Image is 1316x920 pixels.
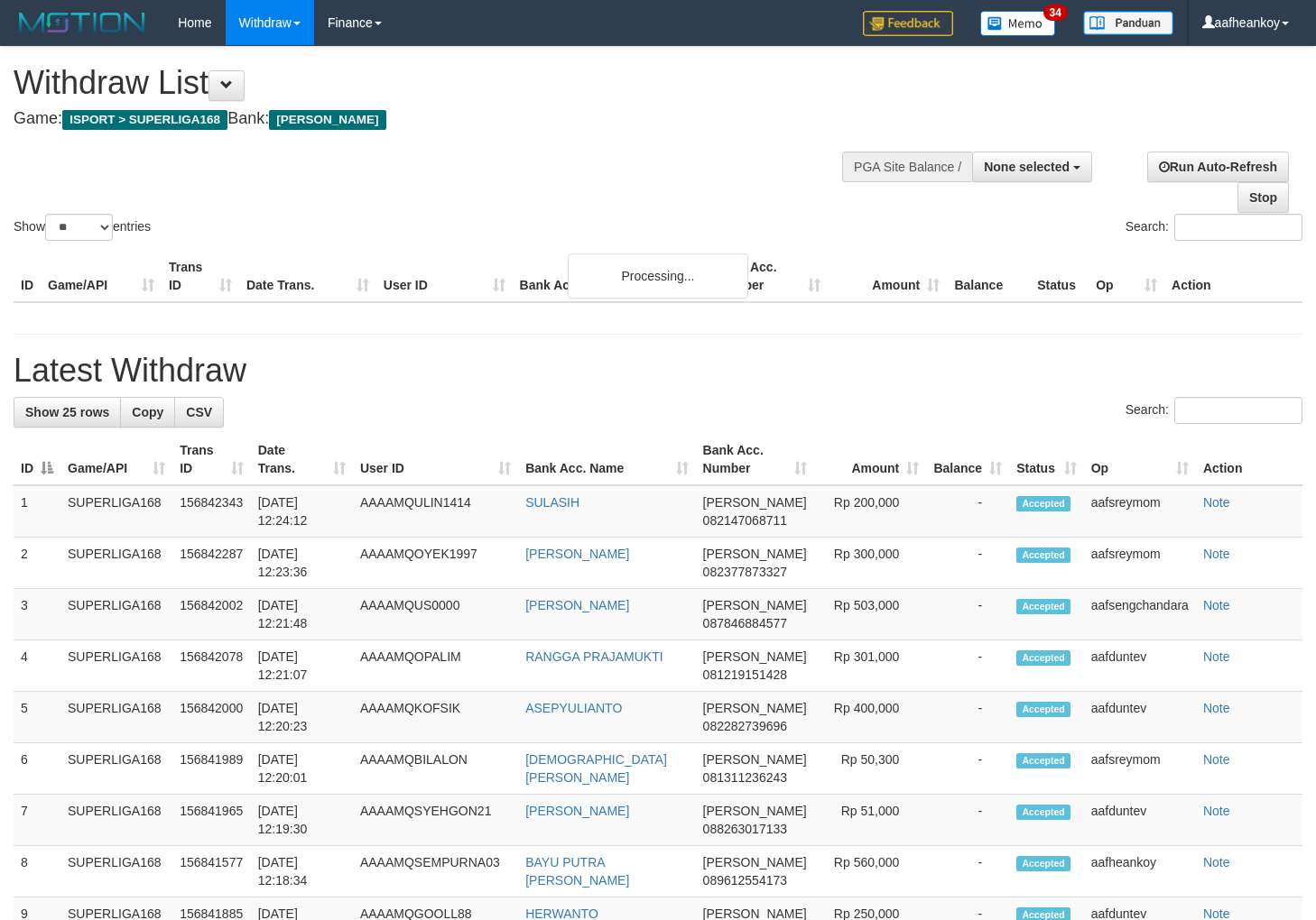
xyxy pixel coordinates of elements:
span: Copy [132,405,163,419]
td: AAAAMQOYEK1997 [353,538,518,589]
td: SUPERLIGA168 [60,589,172,640]
a: ASEPYULIANTO [525,701,622,715]
td: - [926,538,1009,589]
a: Note [1203,855,1230,869]
td: aafsreymom [1084,538,1196,589]
th: Bank Acc. Number [709,251,828,302]
td: AAAAMQUS0000 [353,589,518,640]
th: Bank Acc. Name [513,251,709,302]
a: SULASIH [525,495,579,510]
span: Accepted [1016,805,1070,820]
a: CSV [174,397,224,428]
th: Action [1196,434,1302,485]
th: Trans ID [162,251,239,302]
span: [PERSON_NAME] [703,752,807,767]
td: 156842002 [172,589,251,640]
td: SUPERLIGA168 [60,538,172,589]
label: Search: [1126,214,1302,241]
td: Rp 50,300 [814,743,927,795]
span: Copy 082377873327 to clipboard [703,565,787,579]
span: 34 [1043,5,1068,21]
td: aafheankoy [1084,846,1196,897]
td: - [926,743,1009,795]
td: aafduntev [1084,795,1196,846]
td: aafsreymom [1084,485,1196,538]
a: Note [1203,804,1230,818]
span: Accepted [1016,547,1070,563]
a: Copy [120,397,175,428]
span: Accepted [1016,856,1070,871]
span: Accepted [1016,650,1070,666]
th: Bank Acc. Name: activate to sort column ascending [518,434,695,485]
td: 6 [14,743,60,795]
span: Copy 089612554173 to clipboard [703,873,787,888]
input: Search: [1174,214,1302,241]
h1: Withdraw List [14,65,859,101]
span: Accepted [1016,599,1070,614]
th: Amount [828,251,947,302]
td: Rp 560,000 [814,846,927,897]
td: Rp 301,000 [814,640,927,692]
span: Accepted [1016,753,1070,768]
td: Rp 300,000 [814,538,927,589]
h4: Game: Bank: [14,110,859,128]
a: Stop [1237,182,1289,213]
span: [PERSON_NAME] [703,495,807,510]
span: [PERSON_NAME] [269,110,385,130]
td: [DATE] 12:20:01 [251,743,353,795]
th: Balance [947,251,1030,302]
td: AAAAMQSEMPURNA03 [353,846,518,897]
td: 156841965 [172,795,251,846]
td: - [926,692,1009,743]
td: 7 [14,795,60,846]
td: - [926,485,1009,538]
span: Copy 082282739696 to clipboard [703,719,787,733]
td: SUPERLIGA168 [60,692,172,743]
td: [DATE] 12:18:34 [251,846,353,897]
td: 156842343 [172,485,251,538]
td: aafsreymom [1084,743,1196,795]
td: SUPERLIGA168 [60,640,172,692]
img: MOTION_logo.png [14,9,151,36]
th: Balance: activate to sort column ascending [926,434,1009,485]
th: Trans ID: activate to sort column ascending [172,434,251,485]
img: panduan.png [1083,11,1173,35]
td: 3 [14,589,60,640]
td: [DATE] 12:24:12 [251,485,353,538]
td: Rp 200,000 [814,485,927,538]
th: Status: activate to sort column ascending [1009,434,1084,485]
td: Rp 503,000 [814,589,927,640]
th: User ID [376,251,513,302]
span: Copy 087846884577 to clipboard [703,616,787,630]
th: Action [1164,251,1302,302]
td: [DATE] 12:20:23 [251,692,353,743]
td: SUPERLIGA168 [60,743,172,795]
a: Run Auto-Refresh [1147,152,1289,182]
span: Copy 088263017133 to clipboard [703,822,787,836]
td: [DATE] 12:19:30 [251,795,353,846]
th: Op [1089,251,1164,302]
label: Search: [1126,397,1302,424]
th: Op: activate to sort column ascending [1084,434,1196,485]
td: 156842000 [172,692,251,743]
div: Processing... [568,253,748,299]
a: Note [1203,547,1230,561]
td: SUPERLIGA168 [60,485,172,538]
a: Show 25 rows [14,397,121,428]
span: Accepted [1016,702,1070,717]
td: Rp 400,000 [814,692,927,743]
td: AAAAMQULIN1414 [353,485,518,538]
th: Date Trans.: activate to sort column ascending [251,434,353,485]
td: 8 [14,846,60,897]
a: Note [1203,752,1230,767]
span: Show 25 rows [25,405,109,419]
td: [DATE] 12:21:48 [251,589,353,640]
td: 4 [14,640,60,692]
div: PGA Site Balance / [842,152,972,182]
span: [PERSON_NAME] [703,547,807,561]
th: Status [1030,251,1089,302]
span: Copy 081219151428 to clipboard [703,667,787,682]
th: Amount: activate to sort column ascending [814,434,927,485]
select: Showentries [45,214,113,241]
a: [PERSON_NAME] [525,598,629,612]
